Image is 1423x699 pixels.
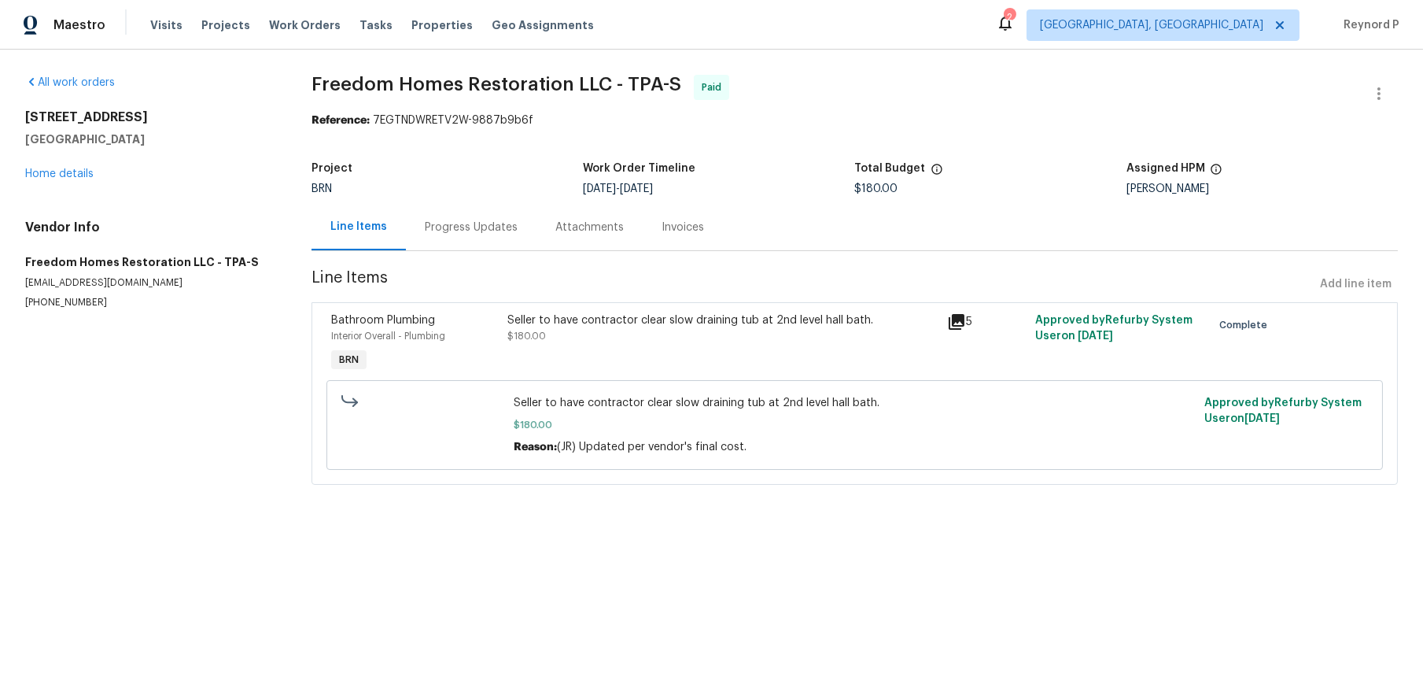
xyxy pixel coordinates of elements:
[25,168,94,179] a: Home details
[25,109,274,125] h2: [STREET_ADDRESS]
[25,77,115,88] a: All work orders
[331,315,435,326] span: Bathroom Plumbing
[583,183,653,194] span: -
[25,276,274,290] p: [EMAIL_ADDRESS][DOMAIN_NAME]
[1004,9,1015,25] div: 2
[931,163,943,183] span: The total cost of line items that have been proposed by Opendoor. This sum includes line items th...
[1219,317,1274,333] span: Complete
[555,220,624,235] div: Attachments
[425,220,518,235] div: Progress Updates
[514,395,1196,411] span: Seller to have contractor clear slow draining tub at 2nd level hall bath.
[1040,17,1263,33] span: [GEOGRAPHIC_DATA], [GEOGRAPHIC_DATA]
[25,296,274,309] p: [PHONE_NUMBER]
[312,113,1398,128] div: 7EGTNDWRETV2W-9887b9b6f
[333,352,365,368] span: BRN
[25,131,274,147] h5: [GEOGRAPHIC_DATA]
[507,331,546,341] span: $180.00
[359,20,393,31] span: Tasks
[558,442,747,453] span: (JR) Updated per vendor's final cost.
[25,254,274,270] h5: Freedom Homes Restoration LLC - TPA-S
[312,75,681,94] span: Freedom Homes Restoration LLC - TPA-S
[620,183,653,194] span: [DATE]
[150,17,182,33] span: Visits
[1210,163,1222,183] span: The hpm assigned to this work order.
[1245,413,1281,424] span: [DATE]
[330,219,387,235] div: Line Items
[312,270,1314,299] span: Line Items
[201,17,250,33] span: Projects
[1035,315,1193,342] span: Approved by Refurby System User on
[312,163,352,174] h5: Project
[702,80,728,95] span: Paid
[514,417,1196,433] span: $180.00
[583,183,616,194] span: [DATE]
[1126,183,1398,194] div: [PERSON_NAME]
[331,331,445,341] span: Interior Overall - Plumbing
[1337,17,1399,33] span: Reynord P
[855,183,898,194] span: $180.00
[855,163,926,174] h5: Total Budget
[507,313,938,328] div: Seller to have contractor clear slow draining tub at 2nd level hall bath.
[1126,163,1205,174] h5: Assigned HPM
[411,17,473,33] span: Properties
[947,313,1026,331] div: 5
[312,115,370,126] b: Reference:
[492,17,594,33] span: Geo Assignments
[514,442,558,453] span: Reason:
[662,220,704,235] div: Invoices
[1078,331,1113,342] span: [DATE]
[312,183,332,194] span: BRN
[53,17,105,33] span: Maestro
[1205,398,1362,424] span: Approved by Refurby System User on
[25,220,274,235] h4: Vendor Info
[583,163,695,174] h5: Work Order Timeline
[269,17,341,33] span: Work Orders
